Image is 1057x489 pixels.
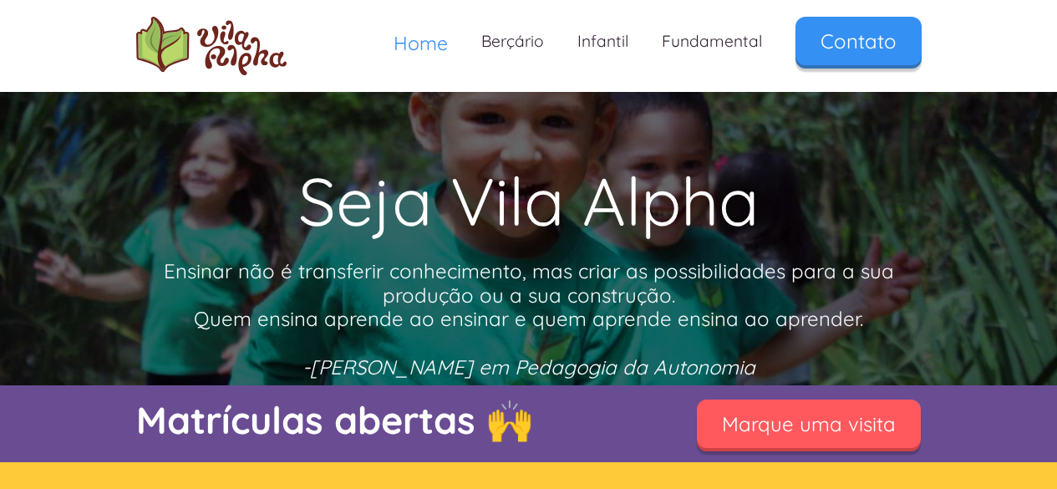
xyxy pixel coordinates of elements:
[136,394,654,446] p: Matrículas abertas 🙌
[795,17,922,65] a: Contato
[302,354,755,379] em: -[PERSON_NAME] em Pedagogia da Autonomia
[561,17,645,66] a: Infantil
[697,400,921,448] a: Marque uma visita
[136,17,287,75] a: home
[645,17,779,66] a: Fundamental
[136,17,287,75] img: logo Escola Vila Alpha
[465,17,561,66] a: Berçário
[136,150,922,251] h1: Seja Vila Alpha
[394,31,448,55] span: Home
[377,17,465,69] a: Home
[136,259,922,379] p: Ensinar não é transferir conhecimento, mas criar as possibilidades para a sua produção ou a sua c...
